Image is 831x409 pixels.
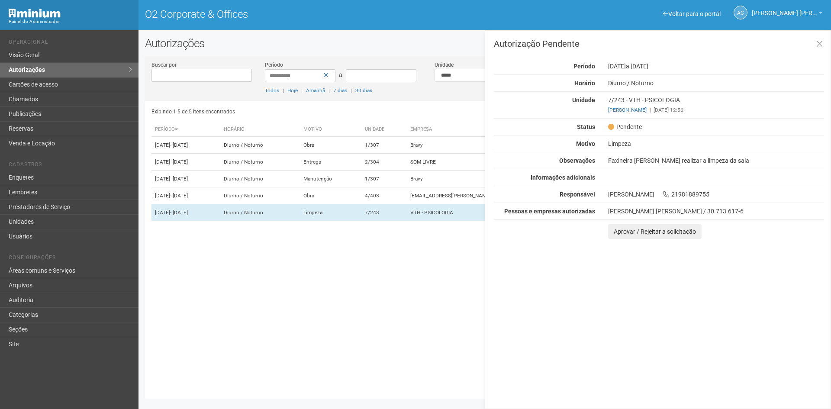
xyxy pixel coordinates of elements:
td: SOM LIVRE [407,154,624,171]
div: Diurno / Noturno [602,79,831,87]
strong: Status [577,123,595,130]
th: Motivo [300,122,361,137]
span: - [DATE] [170,142,188,148]
td: Entrega [300,154,361,171]
strong: Unidade [572,97,595,103]
span: | [351,87,352,93]
button: Aprovar / Rejeitar a solicitação [608,224,702,239]
span: - [DATE] [170,176,188,182]
span: Ana Carla de Carvalho Silva [752,1,817,16]
span: Pendente [608,123,642,131]
strong: Pessoas e empresas autorizadas [504,208,595,215]
span: - [DATE] [170,209,188,216]
th: Horário [220,122,300,137]
td: Diurno / Noturno [220,171,300,187]
strong: Motivo [576,140,595,147]
div: 7/243 - VTH - PSICOLOGIA [602,96,831,114]
strong: Período [573,63,595,70]
strong: Responsável [560,191,595,198]
th: Período [151,122,220,137]
a: Todos [265,87,279,93]
td: 7/243 [361,204,407,221]
div: Painel do Administrador [9,18,132,26]
span: - [DATE] [170,159,188,165]
td: 4/403 [361,187,407,204]
div: [PERSON_NAME] 21981889755 [602,190,831,198]
td: Diurno / Noturno [220,154,300,171]
label: Buscar por [151,61,177,69]
td: [DATE] [151,187,220,204]
a: AC [734,6,747,19]
td: Obra [300,187,361,204]
span: a [DATE] [626,63,648,70]
a: [PERSON_NAME] [PERSON_NAME] [752,11,822,18]
li: Configurações [9,254,132,264]
label: Período [265,61,283,69]
div: Limpeza [602,140,831,148]
h2: Autorizações [145,37,825,50]
a: Voltar para o portal [663,10,721,17]
td: Diurno / Noturno [220,187,300,204]
td: 1/307 [361,137,407,154]
h3: Autorização Pendente [494,39,824,48]
div: [DATE] 12:56 [608,106,824,114]
div: Exibindo 1-5 de 5 itens encontrados [151,105,482,118]
img: Minium [9,9,61,18]
td: Obra [300,137,361,154]
strong: Observações [559,157,595,164]
a: 30 dias [355,87,372,93]
span: | [301,87,303,93]
strong: Informações adicionais [531,174,595,181]
span: | [650,107,651,113]
td: [DATE] [151,171,220,187]
span: - [DATE] [170,193,188,199]
a: 7 dias [333,87,347,93]
span: a [339,71,342,78]
h1: O2 Corporate & Offices [145,9,478,20]
span: | [329,87,330,93]
td: [DATE] [151,137,220,154]
td: [DATE] [151,154,220,171]
label: Unidade [435,61,454,69]
td: Diurno / Noturno [220,137,300,154]
strong: Horário [574,80,595,87]
td: Manutenção [300,171,361,187]
td: VTH - PSICOLOGIA [407,204,624,221]
a: Hoje [287,87,298,93]
td: 2/304 [361,154,407,171]
li: Operacional [9,39,132,48]
td: Diurno / Noturno [220,204,300,221]
a: Amanhã [306,87,325,93]
div: [PERSON_NAME] [PERSON_NAME] / 30.713.617-6 [608,207,824,215]
th: Empresa [407,122,624,137]
span: | [283,87,284,93]
td: [EMAIL_ADDRESS][PERSON_NAME][DOMAIN_NAME] [407,187,624,204]
th: Unidade [361,122,407,137]
td: Limpeza [300,204,361,221]
div: [DATE] [602,62,831,70]
td: 1/307 [361,171,407,187]
td: Bravy [407,171,624,187]
td: Bravy [407,137,624,154]
a: [PERSON_NAME] [608,107,647,113]
li: Cadastros [9,161,132,171]
td: [DATE] [151,204,220,221]
div: Faxineira [PERSON_NAME] realizar a limpeza da sala [602,157,831,164]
